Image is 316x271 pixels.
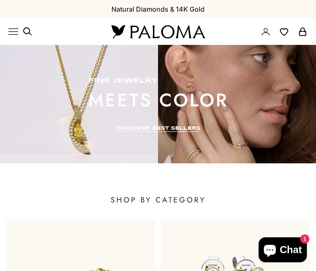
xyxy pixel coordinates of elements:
p: Natural Diamonds & 14K Gold [111,4,205,15]
nav: Secondary navigation [261,18,308,45]
inbox-online-store-chat: Shopify online store chat [256,237,309,264]
p: fine jewelry [88,77,228,85]
p: meets color [88,92,228,108]
nav: Primary navigation [8,27,91,37]
a: DISCOVER BEST SELLERS [116,125,200,132]
p: SHOP BY CATEGORY [3,192,313,208]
